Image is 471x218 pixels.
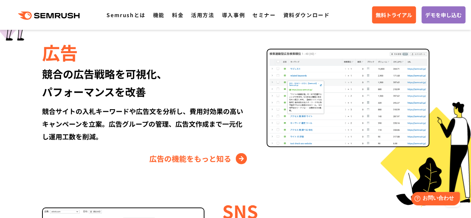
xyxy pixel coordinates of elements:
a: 活用方法 [191,11,214,19]
a: デモを申し込む [421,6,465,23]
a: 広告の機能をもっと知る [149,153,249,165]
a: 料金 [172,11,184,19]
span: デモを申し込む [425,11,462,19]
iframe: Help widget launcher [405,189,463,210]
div: 広告 [42,40,249,65]
div: 競合の広告戦略を可視化、 パフォーマンスを改善 [42,65,249,101]
a: 機能 [153,11,165,19]
div: 競合サイトの入札キーワードや広告文を分析し、費用対効果の高いキャンペーンを立案。広告グループの管理、広告文作成まで一元化し運用工数を削減。 [42,105,249,143]
a: セミナー [252,11,276,19]
span: 無料トライアル [376,11,412,19]
a: 導入事例 [222,11,245,19]
a: Semrushとは [106,11,145,19]
a: 無料トライアル [372,6,416,23]
a: 資料ダウンロード [283,11,330,19]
